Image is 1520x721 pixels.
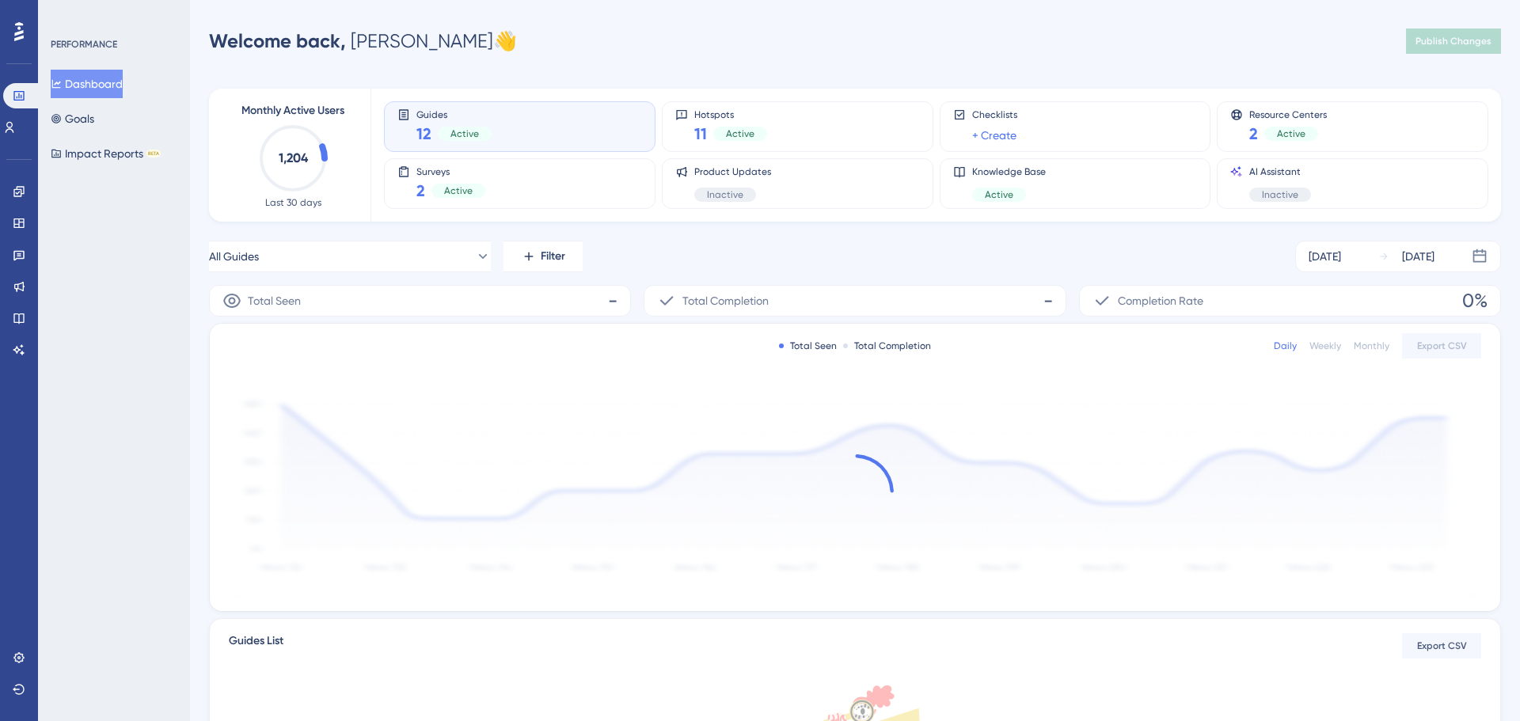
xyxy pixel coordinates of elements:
span: Checklists [972,108,1017,121]
span: Knowledge Base [972,165,1046,178]
div: Weekly [1309,340,1341,352]
div: [PERSON_NAME] 👋 [209,28,517,54]
a: + Create [972,126,1016,145]
div: Daily [1274,340,1297,352]
span: Publish Changes [1415,35,1491,47]
span: Export CSV [1417,639,1467,652]
span: Resource Centers [1249,108,1327,120]
div: [DATE] [1309,247,1341,266]
span: Monthly Active Users [241,101,344,120]
button: Goals [51,104,94,133]
span: Surveys [416,165,485,176]
span: 0% [1462,288,1488,313]
div: Monthly [1354,340,1389,352]
span: Total Completion [682,291,769,310]
button: Publish Changes [1406,28,1501,54]
text: 1,204 [279,150,309,165]
div: BETA [146,150,161,157]
span: Export CSV [1417,340,1467,352]
span: Active [726,127,754,140]
span: - [608,288,617,313]
div: Total Completion [843,340,931,352]
button: Export CSV [1402,333,1481,359]
div: [DATE] [1402,247,1434,266]
button: Impact ReportsBETA [51,139,161,168]
span: Welcome back, [209,29,346,52]
span: 2 [1249,123,1258,145]
span: 2 [416,180,425,202]
span: Last 30 days [265,196,321,209]
span: Total Seen [248,291,301,310]
span: Active [1277,127,1305,140]
span: Active [985,188,1013,201]
span: Guides [416,108,492,120]
button: All Guides [209,241,491,272]
div: PERFORMANCE [51,38,117,51]
button: Export CSV [1402,633,1481,658]
span: Inactive [707,188,743,201]
span: Active [450,127,479,140]
span: All Guides [209,247,259,266]
span: Inactive [1262,188,1298,201]
span: Filter [541,247,565,266]
span: Hotspots [694,108,767,120]
span: AI Assistant [1249,165,1311,178]
div: Total Seen [779,340,837,352]
span: - [1043,288,1053,313]
span: Product Updates [694,165,771,178]
button: Filter [503,241,583,272]
span: 12 [416,123,431,145]
span: Active [444,184,473,197]
span: Completion Rate [1118,291,1203,310]
button: Dashboard [51,70,123,98]
span: 11 [694,123,707,145]
span: Guides List [229,632,283,660]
